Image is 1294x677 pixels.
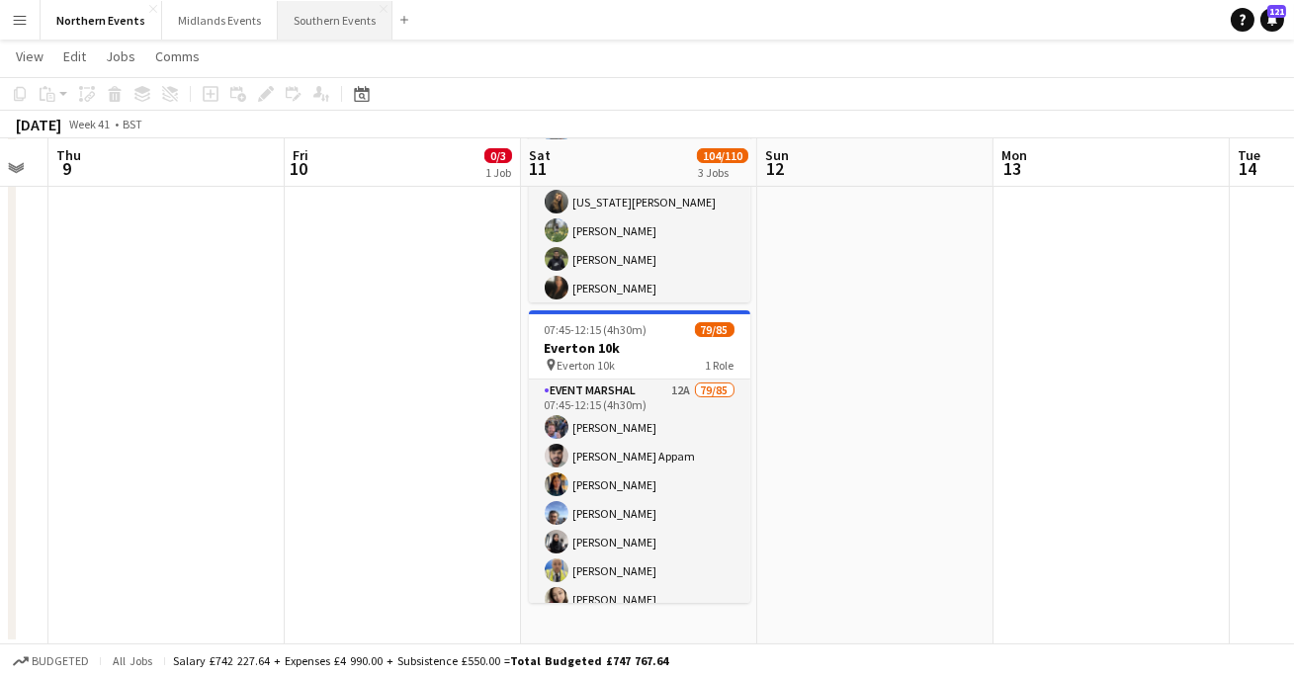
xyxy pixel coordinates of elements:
[16,115,61,134] div: [DATE]
[162,1,278,40] button: Midlands Events
[278,1,392,40] button: Southern Events
[529,339,750,357] h3: Everton 10k
[10,650,92,672] button: Budgeted
[56,146,81,164] span: Thu
[695,322,734,337] span: 79/85
[290,157,308,180] span: 10
[109,653,156,668] span: All jobs
[545,322,647,337] span: 07:45-12:15 (4h30m)
[8,43,51,69] a: View
[123,117,142,131] div: BST
[1260,8,1284,32] a: 121
[106,47,135,65] span: Jobs
[526,157,551,180] span: 11
[765,146,789,164] span: Sun
[510,653,668,668] span: Total Budgeted £747 767.64
[697,148,748,163] span: 104/110
[698,165,747,180] div: 3 Jobs
[558,358,616,373] span: Everton 10k
[293,146,308,164] span: Fri
[1001,146,1027,164] span: Mon
[1267,5,1286,18] span: 121
[41,1,162,40] button: Northern Events
[155,47,200,65] span: Comms
[63,47,86,65] span: Edit
[529,310,750,603] app-job-card: 07:45-12:15 (4h30m)79/85Everton 10k Everton 10k1 RoleEvent Marshal12A79/8507:45-12:15 (4h30m)[PER...
[998,157,1027,180] span: 13
[55,43,94,69] a: Edit
[706,358,734,373] span: 1 Role
[485,165,511,180] div: 1 Job
[529,146,551,164] span: Sat
[53,157,81,180] span: 9
[173,653,668,668] div: Salary £742 227.64 + Expenses £4 990.00 + Subsistence £550.00 =
[147,43,208,69] a: Comms
[16,47,43,65] span: View
[98,43,143,69] a: Jobs
[484,148,512,163] span: 0/3
[65,117,115,131] span: Week 41
[1235,157,1260,180] span: 14
[1238,146,1260,164] span: Tue
[762,157,789,180] span: 12
[32,654,89,668] span: Budgeted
